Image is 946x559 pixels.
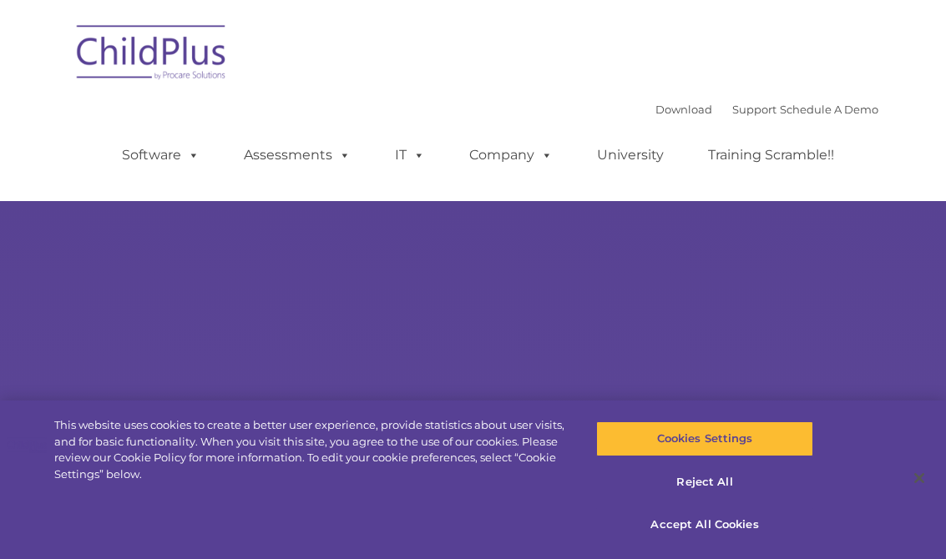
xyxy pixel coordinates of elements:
[596,421,814,456] button: Cookies Settings
[655,103,712,116] a: Download
[655,103,878,116] font: |
[580,138,680,172] a: University
[54,417,568,482] div: This website uses cookies to create a better user experience, provide statistics about user visit...
[691,138,851,172] a: Training Scramble!!
[453,138,569,172] a: Company
[105,138,216,172] a: Software
[596,465,814,500] button: Reject All
[378,138,442,172] a: IT
[68,13,235,97] img: ChildPlus by Procare Solutions
[227,138,367,172] a: Assessments
[780,103,878,116] a: Schedule A Demo
[901,460,938,496] button: Close
[596,507,814,542] button: Accept All Cookies
[732,103,777,116] a: Support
